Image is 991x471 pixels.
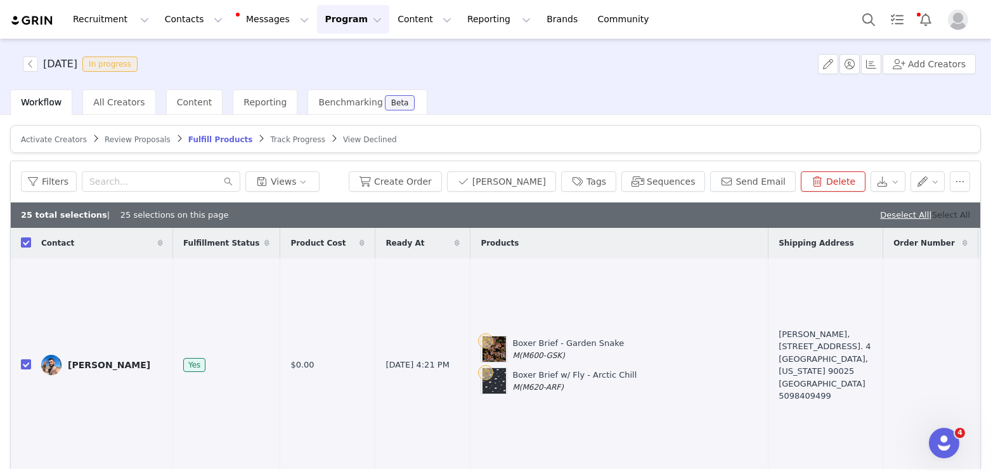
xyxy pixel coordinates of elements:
img: 44006a26-e6bc-49f5-bdae-202054fbf198.jpg [41,355,62,375]
button: Contacts [157,5,230,34]
span: [DATE] 4:21 PM [385,359,449,371]
b: 25 total selections [21,210,107,220]
span: (M620-ARF) [519,383,564,392]
span: Activate Creators [21,135,87,144]
i: icon: search [224,177,233,186]
div: 5098409499 [779,390,872,402]
button: Recruitment [65,5,157,34]
h3: [DATE] [43,56,77,72]
span: M [512,383,519,392]
input: Search... [82,171,240,192]
div: [PERSON_NAME], [STREET_ADDRESS]. 4 [GEOGRAPHIC_DATA], [US_STATE] 90025 [GEOGRAPHIC_DATA] [779,328,872,402]
iframe: Intercom live chat [929,428,959,458]
button: Delete [801,171,865,192]
span: Product Cost [290,237,346,249]
span: Content [177,97,212,107]
span: M [512,351,519,360]
span: 4 [955,428,965,438]
img: Product Image [483,368,506,394]
button: Tags [561,171,616,192]
button: Profile [940,10,981,30]
a: Select All [932,210,970,220]
span: [object Object] [23,56,143,72]
button: [PERSON_NAME] [447,171,556,192]
button: Add Creators [883,54,976,74]
span: Shipping Address [779,237,854,249]
div: [PERSON_NAME] [68,360,150,370]
a: Brands [539,5,589,34]
a: [PERSON_NAME] [41,355,163,375]
button: Notifications [912,5,940,34]
div: | 25 selections on this page [21,209,228,222]
img: Product Image [483,336,506,362]
span: | [929,210,970,220]
button: Reporting [460,5,538,34]
span: Track Progress [270,135,325,144]
span: Fulfillment Status [183,237,259,249]
a: Community [590,5,663,34]
button: Search [855,5,883,34]
span: In progress [82,56,138,72]
img: grin logo [10,15,55,27]
div: Boxer Brief w/ Fly - Arctic Chill [512,369,637,394]
span: View Declined [343,135,397,144]
span: Products [481,237,519,249]
button: Create Order [349,171,442,192]
span: Order Number [893,237,955,249]
span: Reporting [243,97,287,107]
span: Contact [41,237,74,249]
span: $0.00 [290,359,314,371]
span: (M600-GSK) [519,351,565,360]
button: Program [317,5,389,34]
span: Workflow [21,97,62,107]
button: Sequences [621,171,705,192]
button: Messages [231,5,316,34]
span: Benchmarking [318,97,382,107]
span: Yes [183,358,205,372]
button: Content [390,5,459,34]
img: placeholder-profile.jpg [948,10,968,30]
div: Boxer Brief - Garden Snake [512,337,624,362]
a: Tasks [883,5,911,34]
button: Send Email [710,171,796,192]
span: Fulfill Products [188,135,253,144]
div: Beta [391,99,409,107]
span: All Creators [93,97,145,107]
span: Ready At [385,237,424,249]
a: Deselect All [880,210,929,220]
button: Filters [21,171,77,192]
button: Views [245,171,320,192]
span: Review Proposals [105,135,171,144]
